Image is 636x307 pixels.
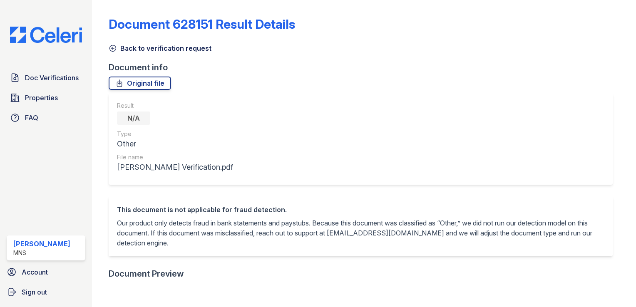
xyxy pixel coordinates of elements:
[109,268,184,280] div: Document Preview
[3,284,89,300] a: Sign out
[22,287,47,297] span: Sign out
[3,27,89,43] img: CE_Logo_Blue-a8612792a0a2168367f1c8372b55b34899dd931a85d93a1a3d3e32e68fde9ad4.png
[117,153,233,161] div: File name
[7,69,85,86] a: Doc Verifications
[117,138,233,150] div: Other
[117,130,233,138] div: Type
[117,218,604,248] p: Our product only detects fraud in bank statements and paystubs. Because this document was classif...
[117,205,604,215] div: This document is not applicable for fraud detection.
[13,239,70,249] div: [PERSON_NAME]
[7,109,85,126] a: FAQ
[3,264,89,280] a: Account
[109,62,619,73] div: Document info
[7,89,85,106] a: Properties
[117,111,150,125] div: N/A
[117,102,233,110] div: Result
[22,267,48,277] span: Account
[109,17,295,32] a: Document 628151 Result Details
[117,161,233,173] div: [PERSON_NAME] Verification.pdf
[25,73,79,83] span: Doc Verifications
[109,77,171,90] a: Original file
[25,113,38,123] span: FAQ
[109,43,211,53] a: Back to verification request
[25,93,58,103] span: Properties
[13,249,70,257] div: MNS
